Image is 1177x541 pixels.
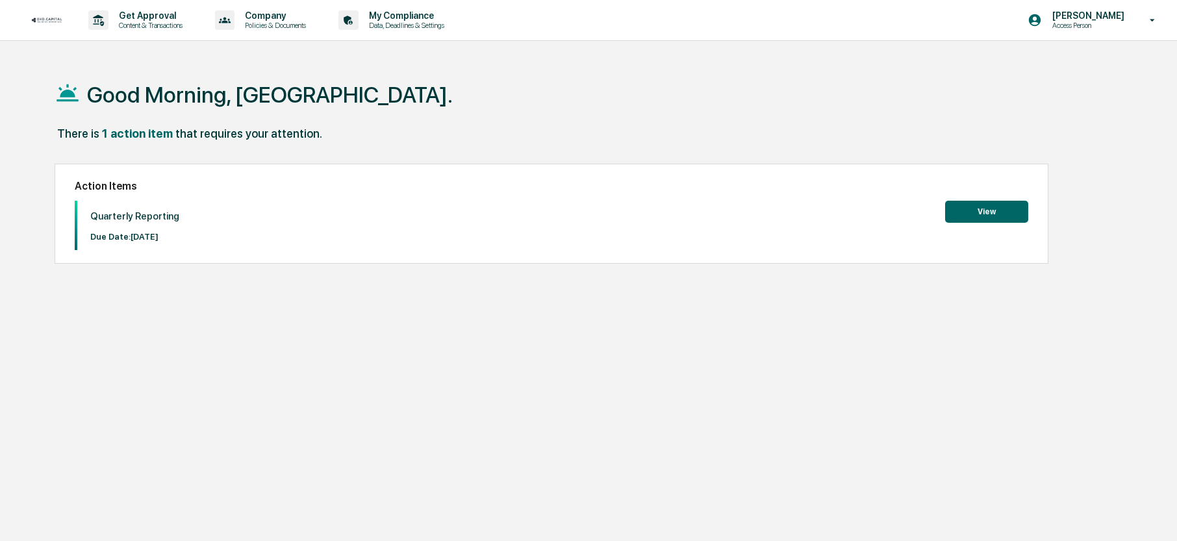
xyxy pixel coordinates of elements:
p: Policies & Documents [234,21,312,30]
div: 1 action item [102,127,173,140]
p: [PERSON_NAME] [1042,10,1131,21]
p: Quarterly Reporting [90,210,179,222]
h1: Good Morning, [GEOGRAPHIC_DATA]. [87,82,453,108]
h2: Action Items [75,180,1028,192]
button: View [945,201,1028,223]
a: View [945,205,1028,217]
p: My Compliance [359,10,451,21]
p: Get Approval [108,10,189,21]
img: logo [31,17,62,23]
p: Due Date: [DATE] [90,232,179,242]
p: Content & Transactions [108,21,189,30]
div: There is [57,127,99,140]
p: Company [234,10,312,21]
p: Access Person [1042,21,1131,30]
p: Data, Deadlines & Settings [359,21,451,30]
div: that requires your attention. [175,127,322,140]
